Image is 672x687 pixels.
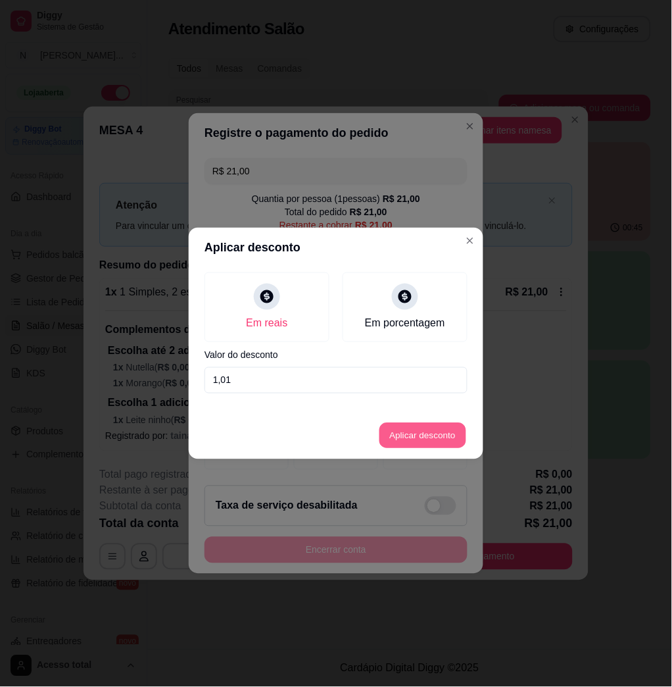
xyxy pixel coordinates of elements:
[204,350,468,359] label: Valor do desconto
[246,315,287,331] div: Em reais
[460,230,481,251] button: Close
[204,367,468,394] input: Valor do desconto
[189,228,483,267] header: Aplicar desconto
[365,315,445,331] div: Em porcentagem
[380,423,466,449] button: Aplicar desconto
